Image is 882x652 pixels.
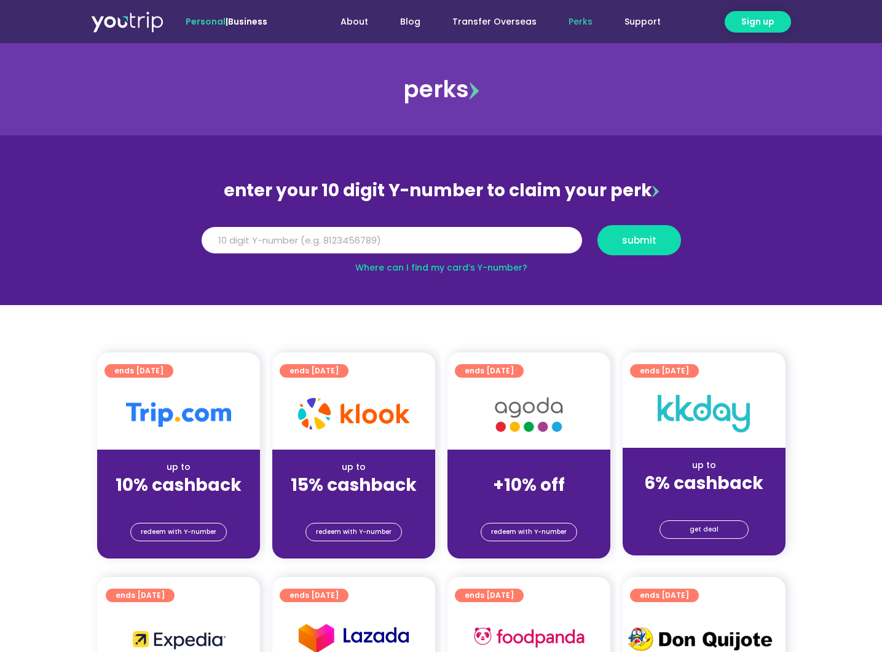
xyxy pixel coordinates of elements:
[305,523,402,541] a: redeem with Y-number
[455,364,524,378] a: ends [DATE]
[597,225,681,255] button: submit
[195,175,687,207] div: enter your 10 digit Y-number to claim your perk
[316,523,392,541] span: redeem with Y-number
[491,523,567,541] span: redeem with Y-number
[282,461,425,474] div: up to
[608,10,677,33] a: Support
[202,227,582,254] input: 10 digit Y-number (e.g. 8123456789)
[465,364,514,378] span: ends [DATE]
[280,589,348,602] a: ends [DATE]
[741,15,774,28] span: Sign up
[186,15,226,28] span: Personal
[690,521,719,538] span: get deal
[436,10,553,33] a: Transfer Overseas
[632,495,776,507] div: (for stays only)
[106,589,175,602] a: ends [DATE]
[644,471,763,495] strong: 6% cashback
[640,589,689,602] span: ends [DATE]
[457,496,600,509] div: (for stays only)
[725,11,791,33] a: Sign up
[289,589,339,602] span: ends [DATE]
[622,236,656,245] span: submit
[130,523,227,541] a: redeem with Y-number
[186,15,267,28] span: |
[228,15,267,28] a: Business
[553,10,608,33] a: Perks
[301,10,677,33] nav: Menu
[202,225,681,264] form: Y Number
[640,364,689,378] span: ends [DATE]
[107,461,250,474] div: up to
[481,523,577,541] a: redeem with Y-number
[630,589,699,602] a: ends [DATE]
[493,473,565,497] strong: +10% off
[630,364,699,378] a: ends [DATE]
[291,473,417,497] strong: 15% cashback
[107,496,250,509] div: (for stays only)
[518,461,540,473] span: up to
[141,523,216,541] span: redeem with Y-number
[384,10,436,33] a: Blog
[660,520,749,539] a: get deal
[455,589,524,602] a: ends [DATE]
[116,473,242,497] strong: 10% cashback
[632,459,776,472] div: up to
[104,364,173,378] a: ends [DATE]
[116,589,165,602] span: ends [DATE]
[289,364,339,378] span: ends [DATE]
[465,589,514,602] span: ends [DATE]
[114,364,163,378] span: ends [DATE]
[355,261,527,274] a: Where can I find my card’s Y-number?
[280,364,348,378] a: ends [DATE]
[325,10,384,33] a: About
[282,496,425,509] div: (for stays only)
